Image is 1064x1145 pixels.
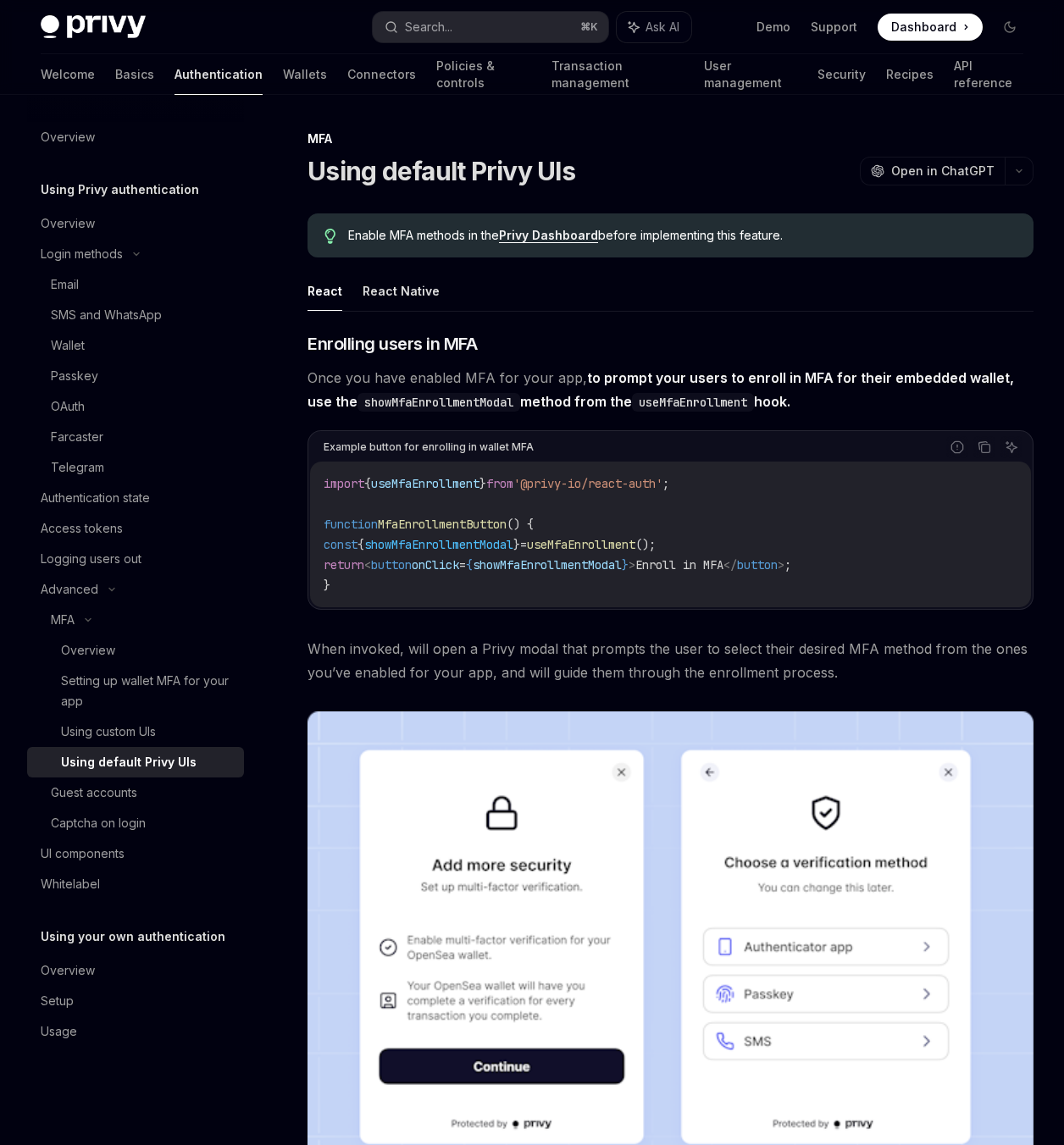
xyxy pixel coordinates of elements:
[41,1021,77,1042] div: Usage
[347,54,416,95] a: Connectors
[580,20,598,34] span: ⌘ K
[886,54,934,95] a: Recipes
[324,557,364,572] span: return
[513,537,520,552] span: }
[41,874,100,894] div: Whitelabel
[635,557,723,572] span: Enroll in MFA
[405,17,452,37] div: Search...
[61,752,197,772] div: Using default Privy UIs
[632,393,754,412] code: useMfaEnrollment
[459,557,466,572] span: =
[324,517,378,532] span: function
[479,476,486,491] span: }
[860,157,1005,185] button: Open in ChatGPT
[41,127,95,147] div: Overview
[61,722,156,742] div: Using custom UIs
[357,393,520,412] code: showMfaEnrollmentModal
[41,549,141,569] div: Logging users out
[27,330,244,361] a: Wallet
[27,777,244,808] a: Guest accounts
[520,537,527,552] span: =
[1000,436,1022,458] button: Ask AI
[617,12,691,42] button: Ask AI
[175,54,263,95] a: Authentication
[622,557,629,572] span: }
[371,476,479,491] span: useMfaEnrollment
[412,557,459,572] span: onClick
[41,960,95,981] div: Overview
[51,335,85,356] div: Wallet
[878,14,983,41] a: Dashboard
[371,557,412,572] span: button
[27,122,244,152] a: Overview
[954,54,1023,95] a: API reference
[41,54,95,95] a: Welcome
[527,537,635,552] span: useMfaEnrollment
[27,544,244,574] a: Logging users out
[704,54,797,95] a: User management
[817,54,866,95] a: Security
[61,640,115,661] div: Overview
[27,986,244,1016] a: Setup
[27,635,244,666] a: Overview
[41,927,225,947] h5: Using your own authentication
[646,19,679,36] span: Ask AI
[324,476,364,491] span: import
[466,557,473,572] span: {
[41,518,123,539] div: Access tokens
[27,955,244,986] a: Overview
[41,488,150,508] div: Authentication state
[27,869,244,899] a: Whitelabel
[51,274,79,295] div: Email
[27,716,244,747] a: Using custom UIs
[27,422,244,452] a: Farcaster
[891,163,995,180] span: Open in ChatGPT
[27,1016,244,1047] a: Usage
[551,54,683,95] a: Transaction management
[27,513,244,544] a: Access tokens
[51,366,98,386] div: Passkey
[996,14,1023,41] button: Toggle dark mode
[51,457,104,478] div: Telegram
[308,366,1034,413] span: Once you have enabled MFA for your app,
[308,332,477,356] span: Enrolling users in MFA
[27,391,244,422] a: OAuth
[41,180,199,200] h5: Using Privy authentication
[737,557,778,572] span: button
[324,537,357,552] span: const
[811,19,857,36] a: Support
[51,305,162,325] div: SMS and WhatsApp
[436,54,531,95] a: Policies & controls
[629,557,635,572] span: >
[41,579,98,600] div: Advanced
[946,436,968,458] button: Report incorrect code
[308,369,1014,410] strong: to prompt your users to enroll in MFA for their embedded wallet, use the method from the hook.
[308,637,1034,684] span: When invoked, will open a Privy modal that prompts the user to select their desired MFA method fr...
[51,427,103,447] div: Farcaster
[891,19,956,36] span: Dashboard
[324,436,534,458] div: Example button for enrolling in wallet MFA
[364,557,371,572] span: <
[756,19,790,36] a: Demo
[473,557,622,572] span: showMfaEnrollmentModal
[308,130,1034,147] div: MFA
[324,229,336,244] svg: Tip
[283,54,327,95] a: Wallets
[513,476,662,491] span: '@privy-io/react-auth'
[51,783,137,803] div: Guest accounts
[499,228,598,243] a: Privy Dashboard
[41,15,146,39] img: dark logo
[27,361,244,391] a: Passkey
[51,396,85,417] div: OAuth
[51,610,75,630] div: MFA
[41,213,95,234] div: Overview
[27,452,244,483] a: Telegram
[373,12,608,42] button: Search...⌘K
[41,844,125,864] div: UI components
[507,517,534,532] span: () {
[61,671,234,711] div: Setting up wallet MFA for your app
[308,156,575,186] h1: Using default Privy UIs
[51,813,146,833] div: Captcha on login
[662,476,669,491] span: ;
[308,271,342,311] button: React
